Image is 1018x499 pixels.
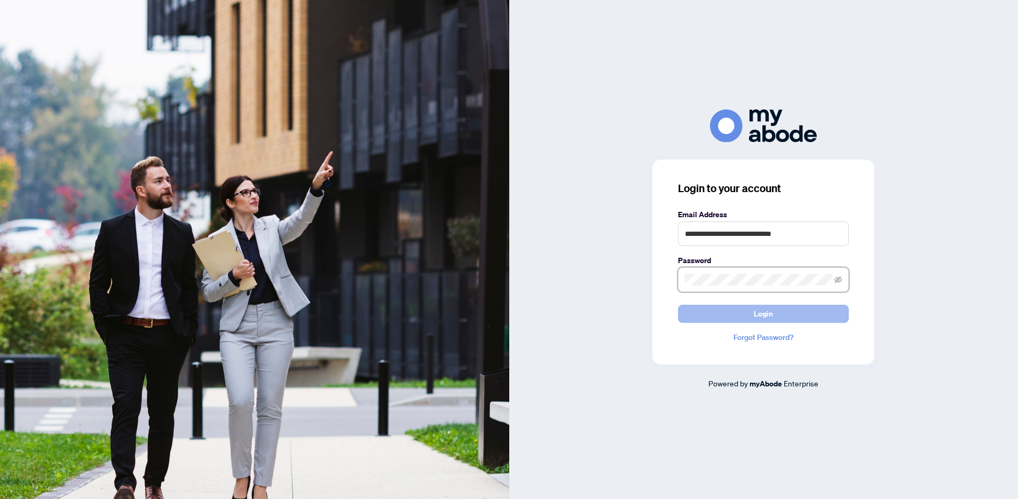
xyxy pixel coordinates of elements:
[784,378,818,388] span: Enterprise
[708,378,748,388] span: Powered by
[678,331,849,343] a: Forgot Password?
[678,305,849,323] button: Login
[678,209,849,220] label: Email Address
[678,181,849,196] h3: Login to your account
[834,276,842,283] span: eye-invisible
[678,255,849,266] label: Password
[710,109,817,142] img: ma-logo
[749,378,782,390] a: myAbode
[754,305,773,322] span: Login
